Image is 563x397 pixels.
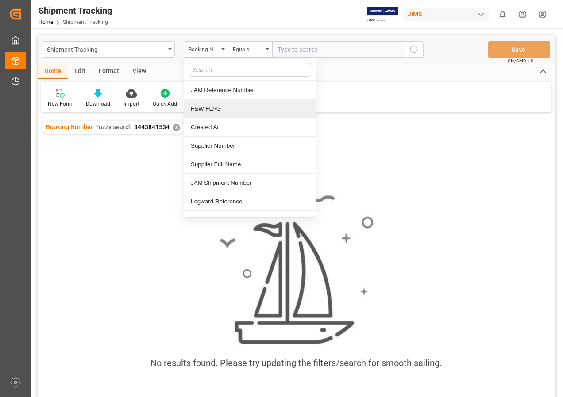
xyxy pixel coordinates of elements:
div: JAM Reference Number [184,81,316,99]
div: Edit [68,64,92,79]
button: close menu [184,41,228,58]
button: open menu [42,41,175,58]
div: Supplier Full Name [184,155,316,174]
div: Logward Reference [184,192,316,211]
img: smooth_sailing.jpeg [219,187,374,346]
a: Home [39,19,53,25]
div: Created At [184,118,316,137]
div: F&W FLAG [184,99,316,118]
span: Booking Number [46,123,93,130]
div: Comments Ref(Numb) [184,211,316,229]
div: New Form [48,100,73,108]
div: Home [38,64,68,79]
div: Format [92,64,126,79]
div: JAM Shipment Number [184,174,316,192]
div: Download [86,100,110,108]
div: Shipment Tracking [47,43,165,54]
div: Supplier Number [184,137,316,155]
div: Import [123,100,139,108]
div: View [126,64,153,79]
span: Fuzzy search [95,123,132,130]
div: No results found. Please try updating the filters/search for smooth sailing. [150,356,442,370]
input: Type to search [272,41,405,58]
button: open menu [228,41,272,58]
div: Shipment Tracking [39,4,112,17]
img: Exertis%20JAM%20-%20Email%20Logo.jpg_1722504956.jpg [367,7,398,22]
button: Save [488,41,550,58]
button: search button [405,41,424,58]
span: Ctrl/CMD + S [508,57,533,64]
div: Booking Number [189,43,219,53]
span: 8443841534 [134,123,170,130]
input: Search [188,63,312,77]
div: Quick Add [153,100,177,108]
div: ✕ [173,124,180,131]
div: Equals [233,43,263,53]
